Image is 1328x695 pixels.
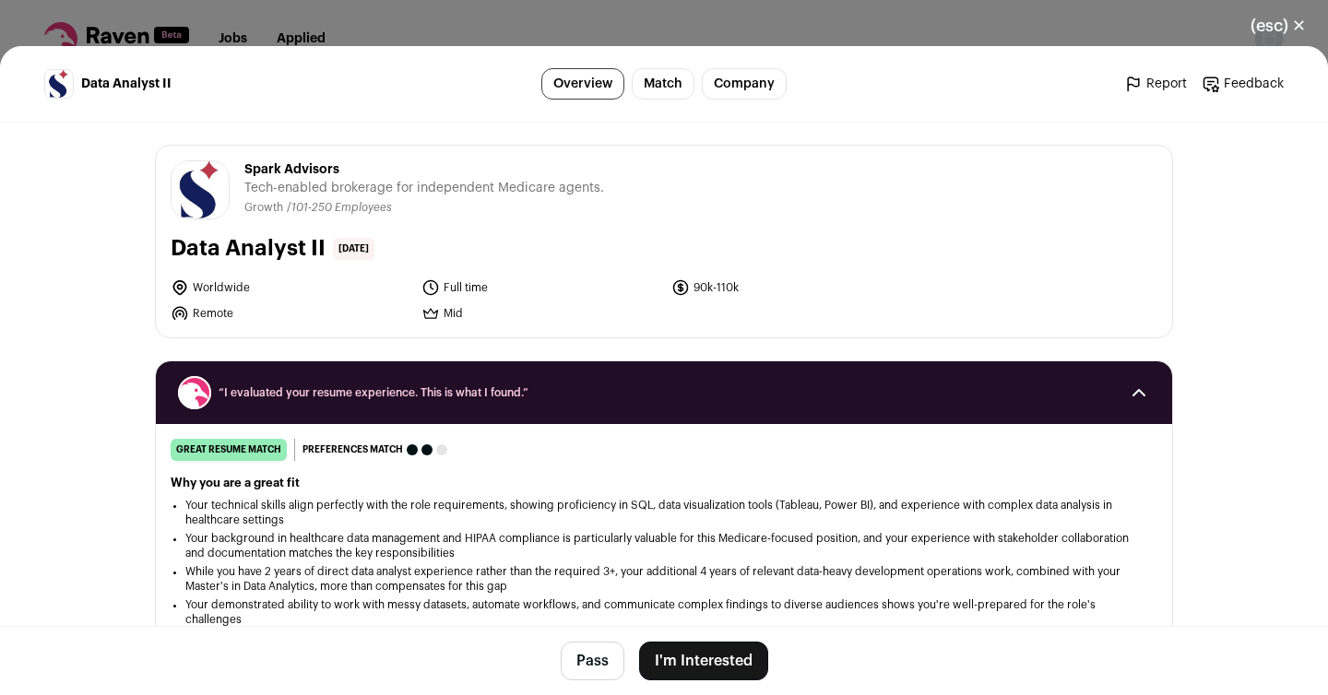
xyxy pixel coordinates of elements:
a: Match [632,68,694,100]
li: 90k-110k [671,278,911,297]
img: 7465f906b5a9e08be423e95eb1587a4ec400882098b2accf39a9adcde034d5e8.jpg [172,161,229,218]
span: Tech-enabled brokerage for independent Medicare agents. [244,179,604,197]
li: Mid [421,304,661,323]
span: Preferences match [302,441,403,459]
li: / [287,201,392,215]
a: Report [1124,75,1187,93]
li: While you have 2 years of direct data analyst experience rather than the required 3+, your additi... [185,564,1143,594]
button: I'm Interested [639,642,768,680]
li: Growth [244,201,287,215]
a: Overview [541,68,624,100]
li: Your background in healthcare data management and HIPAA compliance is particularly valuable for t... [185,531,1143,560]
li: Your demonstrated ability to work with messy datasets, automate workflows, and communicate comple... [185,597,1143,627]
span: Data Analyst II [81,75,172,93]
li: Full time [421,278,661,297]
span: [DATE] [333,238,374,260]
h2: Why you are a great fit [171,476,1157,490]
li: Remote [171,304,410,323]
span: Spark Advisors [244,160,604,179]
img: 7465f906b5a9e08be423e95eb1587a4ec400882098b2accf39a9adcde034d5e8.jpg [45,70,73,98]
a: Feedback [1202,75,1284,93]
li: Worldwide [171,278,410,297]
a: Company [702,68,787,100]
span: 101-250 Employees [291,202,392,213]
button: Pass [561,642,624,680]
h1: Data Analyst II [171,234,326,264]
li: Your technical skills align perfectly with the role requirements, showing proficiency in SQL, dat... [185,498,1143,527]
button: Close modal [1228,6,1328,46]
div: great resume match [171,439,287,461]
span: “I evaluated your resume experience. This is what I found.” [219,385,1109,400]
